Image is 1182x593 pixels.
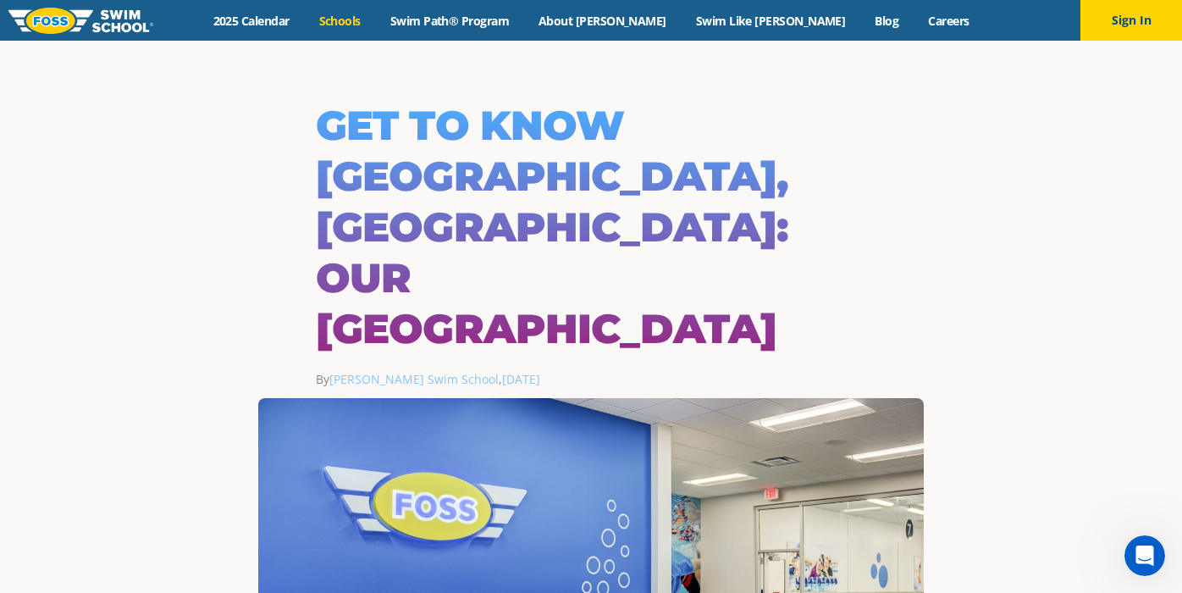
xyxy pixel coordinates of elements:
[316,371,499,387] span: By
[375,13,523,29] a: Swim Path® Program
[502,371,540,387] a: [DATE]
[316,100,866,354] h1: Get to Know [GEOGRAPHIC_DATA], [GEOGRAPHIC_DATA]: Our [GEOGRAPHIC_DATA]
[1124,535,1165,576] iframe: Intercom live chat
[329,371,499,387] a: [PERSON_NAME] Swim School
[524,13,682,29] a: About [PERSON_NAME]
[681,13,860,29] a: Swim Like [PERSON_NAME]
[198,13,304,29] a: 2025 Calendar
[304,13,375,29] a: Schools
[914,13,984,29] a: Careers
[8,8,153,34] img: FOSS Swim School Logo
[499,371,540,387] span: ,
[860,13,914,29] a: Blog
